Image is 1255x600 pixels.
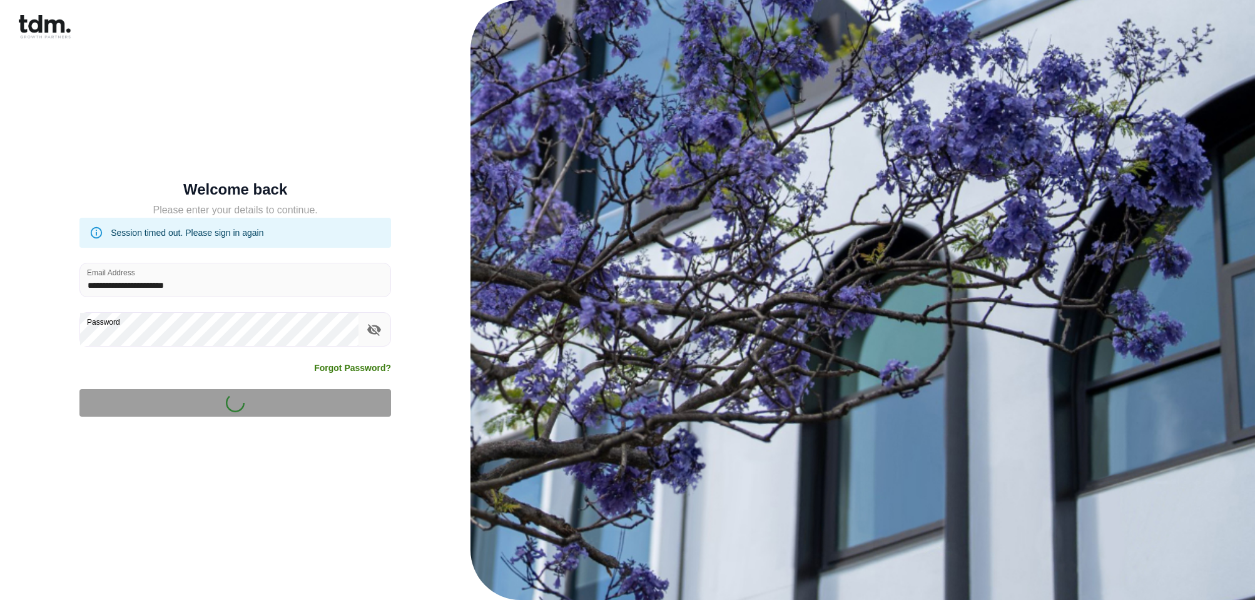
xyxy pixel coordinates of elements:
[87,317,120,327] label: Password
[79,203,391,218] h5: Please enter your details to continue.
[111,221,263,244] div: Session timed out. Please sign in again
[363,319,385,340] button: toggle password visibility
[87,267,135,278] label: Email Address
[79,183,391,196] h5: Welcome back
[314,362,391,374] a: Forgot Password?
